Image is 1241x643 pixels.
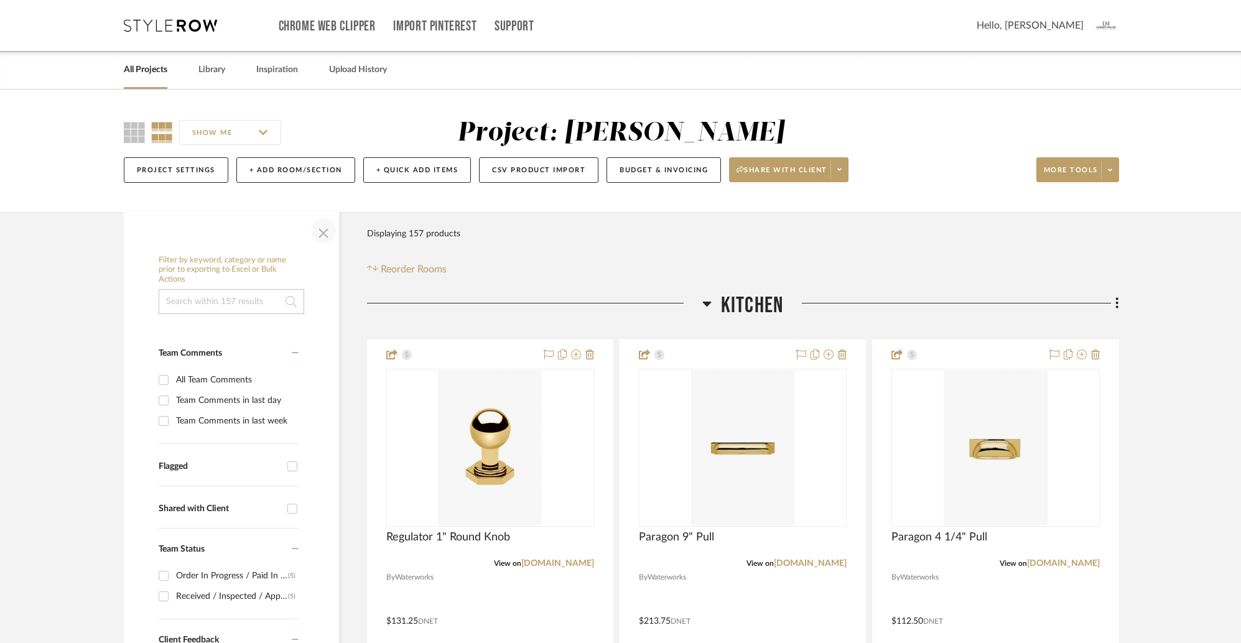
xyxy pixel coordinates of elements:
a: Inspiration [256,62,298,78]
img: Paragon 4 1/4" Pull [944,370,1047,525]
a: Upload History [329,62,387,78]
a: Support [495,21,534,32]
button: Share with client [729,157,848,182]
div: (5) [288,566,295,586]
div: Displaying 157 products [367,221,460,246]
span: Team Status [159,545,205,553]
a: [DOMAIN_NAME] [521,559,594,568]
input: Search within 157 results [159,289,304,314]
img: Regulator 1" Round Knob [438,370,541,525]
span: Reorder Rooms [381,262,447,277]
img: Paragon 9" Pull [691,370,794,525]
img: avatar [1093,12,1119,39]
span: Paragon 4 1/4" Pull [891,530,987,544]
span: View on [746,560,774,567]
span: By [639,571,648,583]
h6: Filter by keyword, category or name prior to exporting to Excel or Bulk Actions [159,256,304,285]
button: Budget & Invoicing [607,157,721,183]
div: Project: [PERSON_NAME] [457,120,784,146]
button: CSV Product Import [479,157,598,183]
div: Team Comments in last day [176,391,295,410]
button: More tools [1036,157,1119,182]
button: Reorder Rooms [367,262,447,277]
button: Project Settings [124,157,228,183]
span: Waterworks [648,571,686,583]
span: Share with client [737,165,827,184]
button: + Add Room/Section [236,157,355,183]
div: Flagged [159,461,281,472]
div: Order In Progress / Paid In Full w/ Freight, No Balance due [176,566,288,586]
div: (5) [288,586,295,606]
div: 0 [387,369,593,526]
div: Shared with Client [159,504,281,514]
span: More tools [1044,165,1098,184]
span: Regulator 1" Round Knob [386,530,510,544]
button: Close [311,218,336,243]
span: View on [1000,560,1027,567]
a: All Projects [124,62,167,78]
span: By [891,571,900,583]
span: Waterworks [395,571,434,583]
div: Team Comments in last week [176,411,295,431]
a: Import Pinterest [393,21,476,32]
a: [DOMAIN_NAME] [1027,559,1100,568]
span: Kitchen [721,292,783,319]
span: Waterworks [900,571,939,583]
span: By [386,571,395,583]
span: Team Comments [159,349,222,358]
a: [DOMAIN_NAME] [774,559,847,568]
a: Library [198,62,225,78]
div: Received / Inspected / Approved [176,586,288,606]
a: Chrome Web Clipper [279,21,376,32]
span: Hello, [PERSON_NAME] [977,18,1084,33]
button: + Quick Add Items [363,157,472,183]
span: Paragon 9" Pull [639,530,714,544]
span: View on [494,560,521,567]
div: All Team Comments [176,370,295,390]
